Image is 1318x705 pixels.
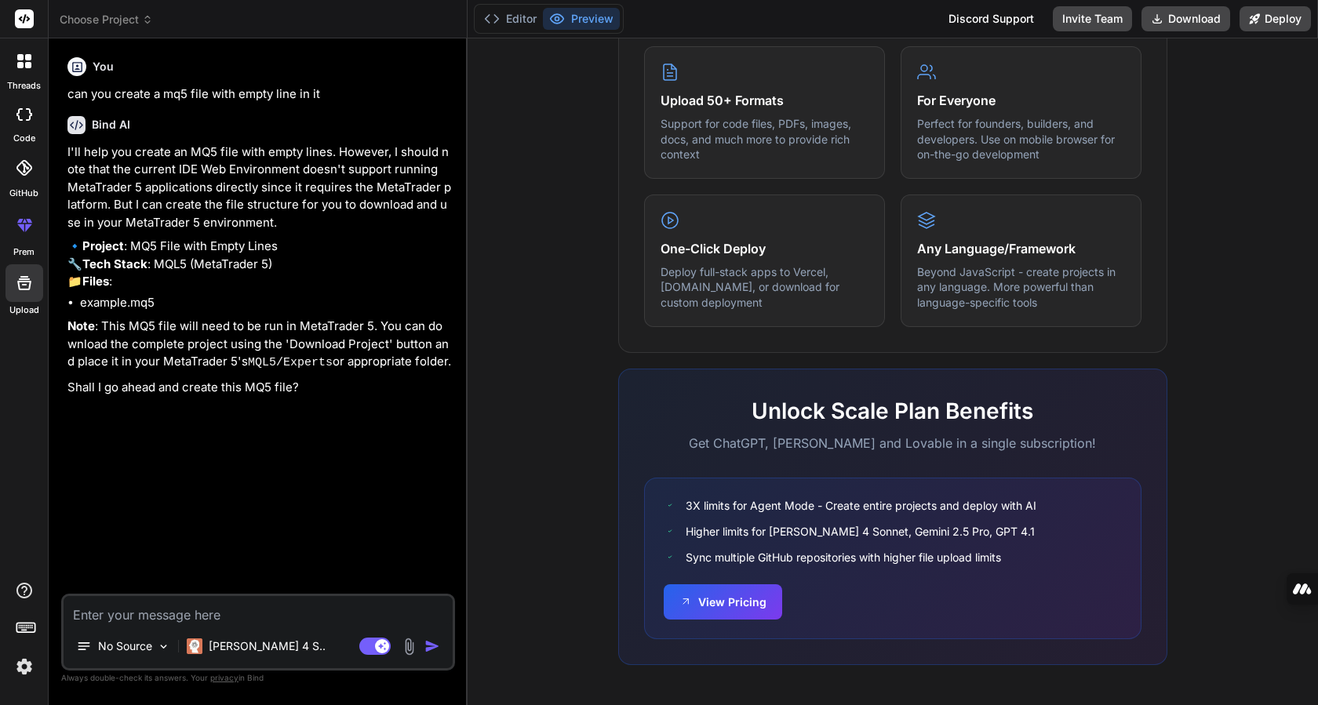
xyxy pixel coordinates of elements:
strong: Project [82,238,124,253]
h4: For Everyone [917,91,1125,110]
p: Deploy full-stack apps to Vercel, [DOMAIN_NAME], or download for custom deployment [661,264,868,311]
p: Support for code files, PDFs, images, docs, and much more to provide rich context [661,116,868,162]
label: GitHub [9,187,38,200]
button: Deploy [1240,6,1311,31]
span: privacy [210,673,238,682]
label: prem [13,245,35,259]
button: Invite Team [1053,6,1132,31]
img: icon [424,638,440,654]
span: Sync multiple GitHub repositories with higher file upload limits [686,549,1001,565]
h6: You [93,59,114,74]
p: : This MQ5 file will need to be run in MetaTrader 5. You can download the complete project using ... [67,318,452,372]
p: No Source [98,638,152,654]
span: 3X limits for Agent Mode - Create entire projects and deploy with AI [686,497,1036,514]
img: attachment [400,638,418,656]
li: example.mq5 [80,294,452,312]
img: Pick Models [157,640,170,653]
h4: Any Language/Framework [917,239,1125,258]
span: Higher limits for [PERSON_NAME] 4 Sonnet, Gemini 2.5 Pro, GPT 4.1 [686,523,1035,540]
img: Claude 4 Sonnet [187,638,202,654]
strong: Files [82,274,109,289]
p: I'll help you create an MQ5 file with empty lines. However, I should note that the current IDE We... [67,144,452,232]
button: View Pricing [664,584,782,620]
label: Upload [9,303,39,317]
div: Discord Support [939,6,1043,31]
img: settings [11,653,38,680]
code: MQL5/Experts [248,356,333,369]
p: Beyond JavaScript - create projects in any language. More powerful than language-specific tools [917,264,1125,311]
p: [PERSON_NAME] 4 S.. [209,638,326,654]
button: Preview [543,8,620,30]
h4: Upload 50+ Formats [661,91,868,110]
button: Editor [478,8,543,30]
strong: Note [67,318,95,333]
p: Always double-check its answers. Your in Bind [61,670,455,685]
label: code [13,132,35,145]
p: Perfect for founders, builders, and developers. Use on mobile browser for on-the-go development [917,116,1125,162]
h4: One-Click Deploy [661,239,868,258]
strong: Tech Stack [82,256,147,271]
span: Choose Project [60,12,153,27]
p: Shall I go ahead and create this MQ5 file? [67,379,452,397]
label: threads [7,79,41,93]
h6: Bind AI [92,117,130,133]
button: Download [1141,6,1230,31]
h2: Unlock Scale Plan Benefits [644,394,1141,427]
p: 🔹 : MQ5 File with Empty Lines 🔧 : MQL5 (MetaTrader 5) 📁 : [67,238,452,291]
p: Get ChatGPT, [PERSON_NAME] and Lovable in a single subscription! [644,434,1141,452]
p: can you create a mq5 file with empty line in it [67,85,452,104]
